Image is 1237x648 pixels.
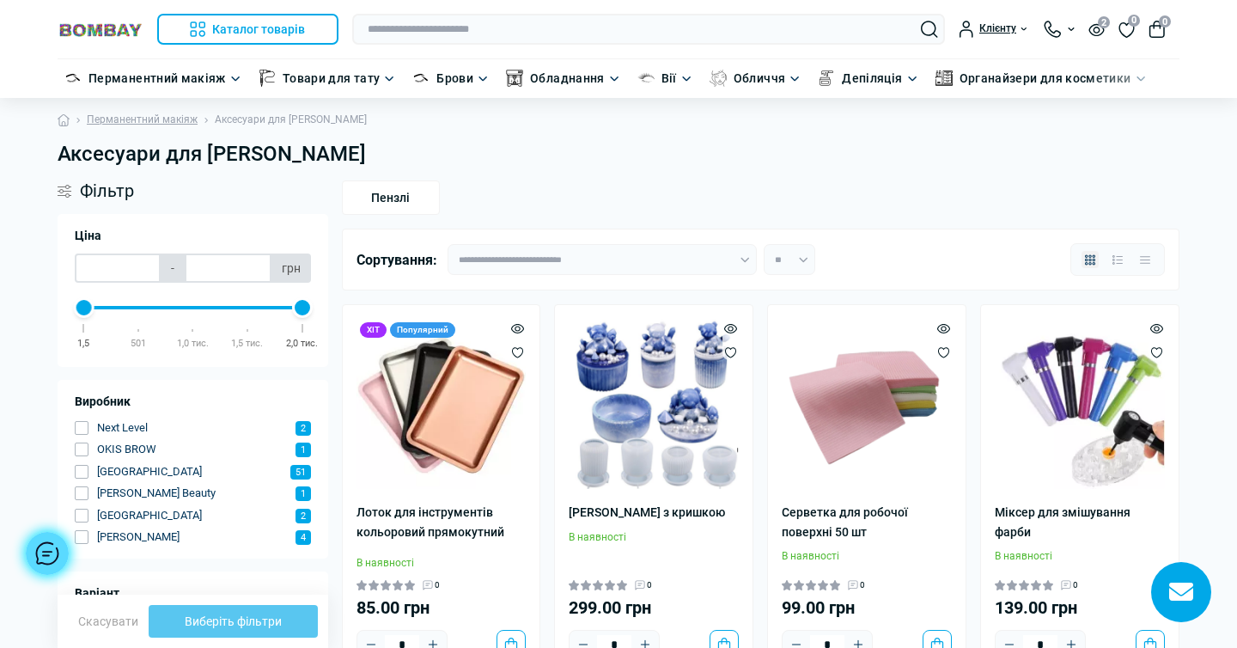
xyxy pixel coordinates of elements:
[860,578,865,592] span: 0
[530,69,605,88] a: Обладнання
[569,319,739,489] img: Молд силіконовий Скринька з кришкою
[149,605,318,638] button: Виберіть фільтри
[710,70,727,87] img: Обличчя
[734,69,786,88] a: Обличчя
[436,69,473,88] a: Брови
[1088,21,1105,36] button: 2
[448,244,757,275] select: Sort select
[937,321,950,334] button: Quick view
[935,70,953,87] img: Органайзери для косметики
[75,584,119,602] span: Варіант
[97,485,216,502] span: [PERSON_NAME] Beauty
[296,530,311,545] span: 4
[661,69,677,88] a: Вії
[75,529,311,546] button: [PERSON_NAME] 4
[74,297,94,318] div: Min
[283,69,380,88] a: Товари для тату
[77,336,89,352] div: 1,5
[921,21,938,38] button: Search
[296,443,311,457] span: 1
[569,503,739,522] a: [PERSON_NAME] з кришкою
[286,336,318,352] div: 2,0 тис.
[97,463,202,480] span: [GEOGRAPHIC_DATA]
[782,319,952,489] img: Серветка для робочої поверхні 50 шт
[782,599,952,616] div: 99.00 грн
[1109,251,1126,268] button: List view
[960,69,1131,88] a: Органайзери для косметики
[58,142,1179,167] h1: Аксесуари для [PERSON_NAME]
[356,319,527,489] img: Лоток для інструментів кольоровий прямокутний
[1150,321,1163,334] button: Quick view
[1149,21,1166,38] button: 0
[75,463,311,480] button: [GEOGRAPHIC_DATA] 51
[371,188,410,207] span: Пензлі
[637,70,655,87] img: Вії
[1118,20,1135,39] a: 0
[75,227,101,245] span: Ціна
[356,503,527,541] a: Лоток для інструментів кольоровий прямокутний
[259,70,276,87] img: Товари для тату
[782,503,952,541] a: Серветка для робочої поверхні 50 шт
[782,548,952,565] div: В наявності
[1128,15,1140,27] span: 0
[511,345,524,358] button: Wishlist
[68,608,149,635] button: Скасувати
[290,465,311,480] span: 51
[435,578,440,592] span: 0
[647,578,652,592] span: 0
[131,336,146,352] div: 501
[185,254,271,283] input: Ціна
[97,507,202,524] span: [GEOGRAPHIC_DATA]
[75,393,131,411] span: Виробник
[296,486,311,501] span: 1
[58,21,143,38] img: BOMBAY
[97,529,180,546] span: [PERSON_NAME]
[88,69,226,88] a: Перманентний макіяж
[506,70,523,87] img: Обладнання
[995,319,1165,489] img: Міксер для змішування фарби
[1073,578,1078,592] span: 0
[97,441,156,458] span: OKIS BROW
[58,180,328,201] div: Фільтр
[1159,15,1171,28] span: 0
[360,322,387,338] div: ХІТ
[1082,251,1099,268] button: Grid view
[296,421,311,436] span: 2
[75,507,311,524] button: [GEOGRAPHIC_DATA] 2
[157,14,338,45] button: Каталог товарів
[569,599,739,616] div: 299.00 грн
[75,419,311,437] button: Next Level 2
[97,419,148,437] span: Next Level
[356,599,527,616] div: 85.00 грн
[995,599,1165,616] div: 139.00 грн
[231,336,263,352] div: 1,5 тис.
[764,244,815,275] select: Limit select
[356,249,448,272] div: Сортування:
[293,297,314,318] div: Max
[569,529,739,546] div: В наявності
[995,503,1165,541] a: Міксер для змішування фарби
[390,322,455,338] div: Популярний
[161,254,185,283] span: -
[1150,345,1163,358] button: Wishlist
[842,69,902,88] a: Депіляція
[58,98,1179,142] nav: breadcrumb
[87,112,198,128] a: Перманентний макіяж
[1098,16,1110,28] span: 2
[75,441,311,458] button: OKIS BROW 1
[75,254,161,283] input: Ціна
[296,509,311,523] span: 2
[724,321,737,334] button: Quick view
[64,70,82,87] img: Перманентний макіяж
[937,345,950,358] button: Wishlist
[511,321,524,334] button: Quick view
[75,485,311,502] button: [PERSON_NAME] Beauty 1
[177,336,209,352] div: 1,0 тис.
[412,70,430,87] img: Брови
[271,254,311,283] span: грн
[995,548,1165,565] div: В наявності
[1136,251,1154,268] button: Price view
[356,555,527,572] div: В наявності
[818,70,835,87] img: Депіляція
[342,180,441,215] a: Пензлі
